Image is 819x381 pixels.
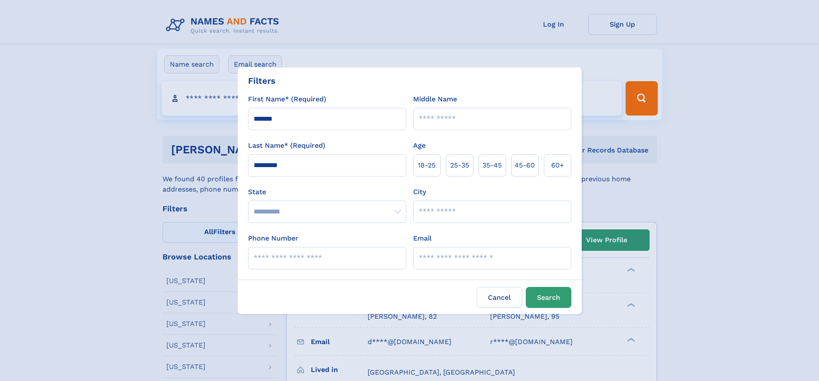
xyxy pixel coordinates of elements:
[413,187,426,197] label: City
[248,140,325,151] label: Last Name* (Required)
[413,233,432,244] label: Email
[450,160,469,171] span: 25‑35
[248,74,276,87] div: Filters
[248,187,406,197] label: State
[551,160,564,171] span: 60+
[413,94,457,104] label: Middle Name
[413,140,426,151] label: Age
[477,287,522,308] label: Cancel
[418,160,436,171] span: 18‑25
[515,160,535,171] span: 45‑60
[248,233,298,244] label: Phone Number
[248,94,326,104] label: First Name* (Required)
[482,160,502,171] span: 35‑45
[526,287,571,308] button: Search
